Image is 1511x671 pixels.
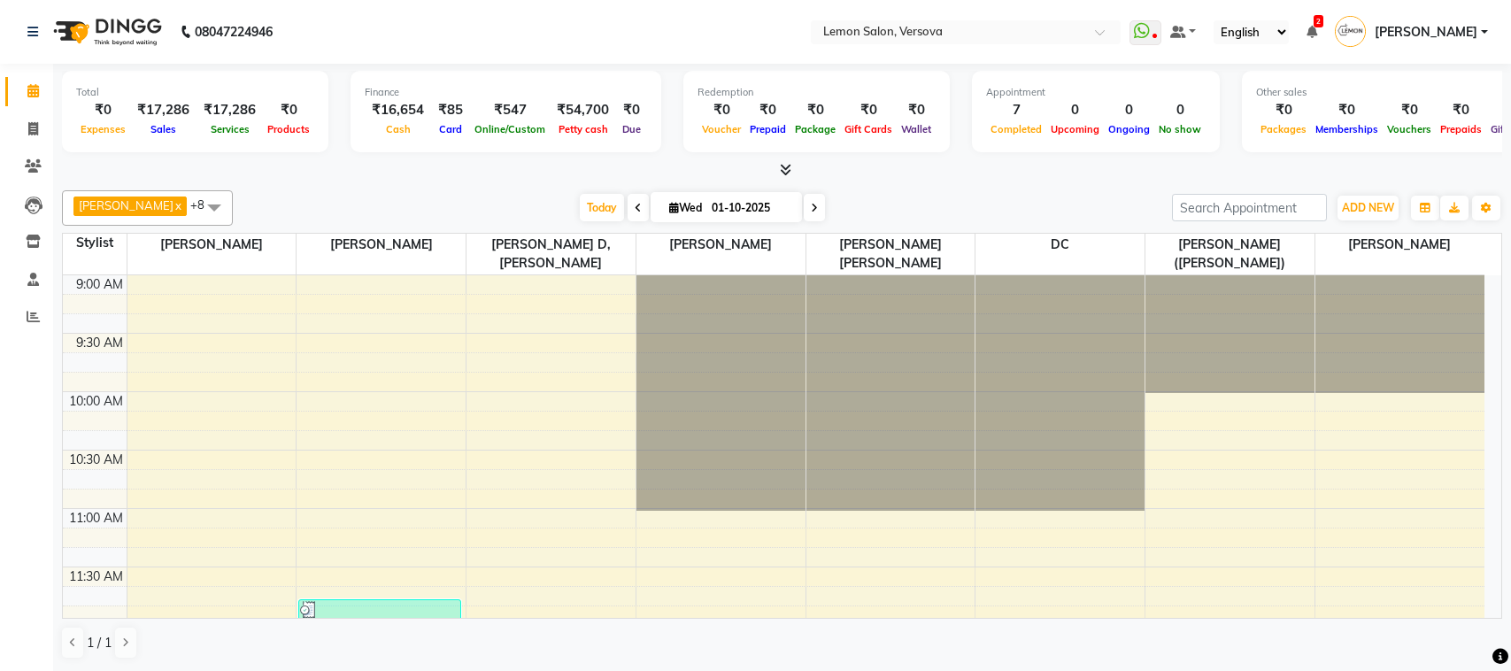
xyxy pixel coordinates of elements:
div: 11:30 AM [66,567,127,586]
span: Card [435,123,466,135]
div: Total [76,85,314,100]
span: [PERSON_NAME] [127,234,297,256]
span: [PERSON_NAME] [79,198,173,212]
span: Packages [1256,123,1311,135]
span: Ongoing [1104,123,1154,135]
span: ADD NEW [1342,201,1394,214]
span: [PERSON_NAME] [PERSON_NAME] [806,234,975,274]
img: logo [45,7,166,57]
span: Due [618,123,645,135]
span: Prepaids [1436,123,1486,135]
span: [PERSON_NAME] D,[PERSON_NAME] [466,234,636,274]
span: Today [580,194,624,221]
div: ₹0 [1383,100,1436,120]
div: 10:30 AM [66,451,127,469]
span: Services [206,123,254,135]
span: Package [790,123,840,135]
span: Expenses [76,123,130,135]
span: +8 [190,197,218,212]
span: [PERSON_NAME] [1375,23,1477,42]
span: Vouchers [1383,123,1436,135]
div: 11:00 AM [66,509,127,528]
span: Products [263,123,314,135]
input: Search Appointment [1172,194,1327,221]
div: 0 [1154,100,1206,120]
span: DC [975,234,1145,256]
div: ₹547 [470,100,550,120]
div: 9:30 AM [73,334,127,352]
div: ₹0 [897,100,936,120]
button: ADD NEW [1338,196,1399,220]
span: Gift Cards [840,123,897,135]
img: Radhika Solanki [1335,16,1366,47]
span: [PERSON_NAME] [297,234,466,256]
span: [PERSON_NAME] [1315,234,1484,256]
div: ₹0 [790,100,840,120]
div: 0 [1046,100,1104,120]
div: ₹0 [1311,100,1383,120]
span: 2 [1314,15,1323,27]
span: [PERSON_NAME] [636,234,806,256]
span: Memberships [1311,123,1383,135]
b: 08047224946 [195,7,273,57]
div: ₹0 [1256,100,1311,120]
a: 2 [1307,24,1317,40]
div: [PERSON_NAME], TK02, 11:45 AM-12:15 PM, Threading Eyebrows (₹110),Threading Upper Lip/ Lower Lip/... [299,600,460,657]
span: [PERSON_NAME] ([PERSON_NAME]) [1145,234,1314,274]
div: ₹17,286 [130,100,197,120]
span: Wallet [897,123,936,135]
div: Redemption [698,85,936,100]
div: 0 [1104,100,1154,120]
span: Completed [986,123,1046,135]
div: ₹0 [263,100,314,120]
div: 10:00 AM [66,392,127,411]
span: Sales [146,123,181,135]
div: ₹0 [76,100,130,120]
span: Online/Custom [470,123,550,135]
span: Voucher [698,123,745,135]
span: Prepaid [745,123,790,135]
div: ₹16,654 [365,100,431,120]
div: 9:00 AM [73,275,127,294]
div: ₹0 [745,100,790,120]
span: Cash [382,123,415,135]
div: ₹0 [698,100,745,120]
div: Finance [365,85,647,100]
div: ₹17,286 [197,100,263,120]
div: 7 [986,100,1046,120]
div: ₹54,700 [550,100,616,120]
div: ₹0 [616,100,647,120]
a: x [173,198,181,212]
div: ₹0 [840,100,897,120]
span: No show [1154,123,1206,135]
span: Upcoming [1046,123,1104,135]
div: Stylist [63,234,127,252]
div: Appointment [986,85,1206,100]
span: 1 / 1 [87,634,112,652]
span: Wed [665,201,706,214]
span: Petty cash [554,123,613,135]
input: 2025-10-01 [706,195,795,221]
div: ₹85 [431,100,470,120]
div: ₹0 [1436,100,1486,120]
